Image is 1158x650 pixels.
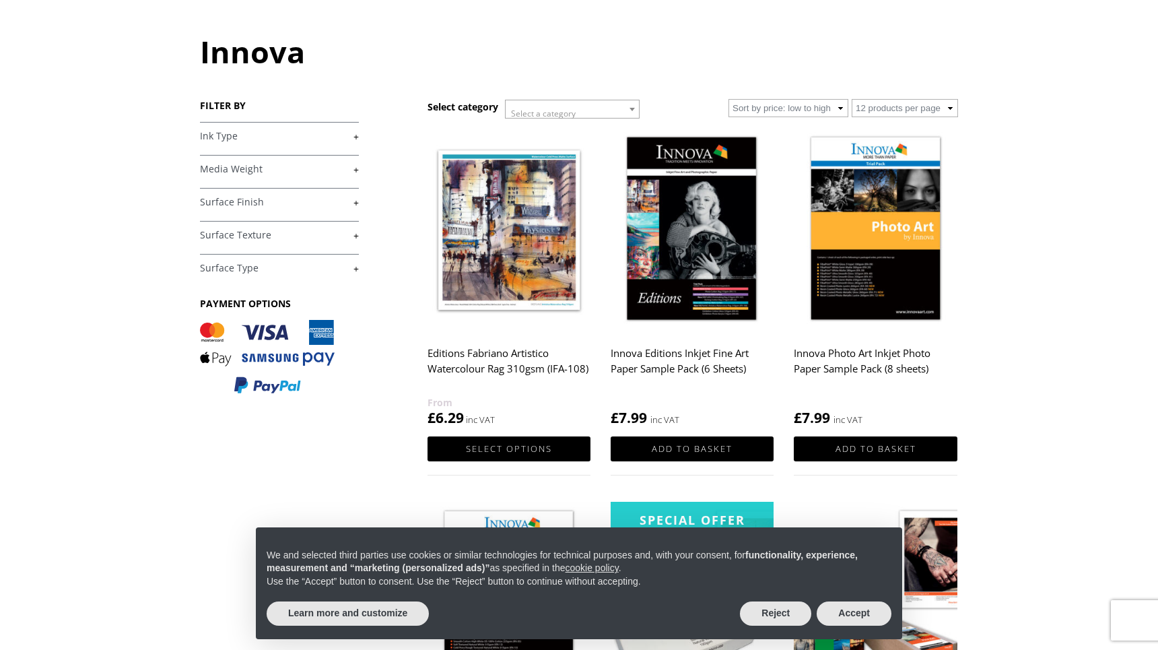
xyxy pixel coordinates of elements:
[817,602,891,626] button: Accept
[611,341,774,395] h2: Innova Editions Inkjet Fine Art Paper Sample Pack (6 Sheets)
[200,320,335,395] img: PAYMENT OPTIONS
[428,341,590,395] h2: Editions Fabriano Artistico Watercolour Rag 310gsm (IFA-108)
[267,602,429,626] button: Learn more and customize
[794,128,957,428] a: Innova Photo Art Inkjet Photo Paper Sample Pack (8 sheets) £7.99 inc VAT
[428,408,464,427] bdi: 6.29
[428,128,590,428] a: Editions Fabriano Artistico Watercolour Rag 310gsm (IFA-108) £6.29
[611,502,774,539] div: Special Offer
[728,99,848,117] select: Shop order
[200,155,359,182] h4: Media Weight
[740,602,811,626] button: Reject
[794,408,802,427] span: £
[267,549,891,575] p: We and selected third parties use cookies or similar technologies for technical purposes and, wit...
[794,341,957,395] h2: Innova Photo Art Inkjet Photo Paper Sample Pack (8 sheets)
[650,412,679,428] strong: inc VAT
[267,550,858,574] strong: functionality, experience, measurement and “marketing (personalized ads)”
[794,436,957,461] a: Add to basket: “Innova Photo Art Inkjet Photo Paper Sample Pack (8 sheets)”
[200,122,359,149] h4: Ink Type
[200,196,359,209] a: +
[566,562,619,573] a: cookie policy
[200,130,359,143] a: +
[200,221,359,248] h4: Surface Texture
[511,108,576,119] span: Select a category
[833,412,862,428] strong: inc VAT
[794,408,830,427] bdi: 7.99
[200,31,958,72] h1: Innova
[611,128,774,428] a: Innova Editions Inkjet Fine Art Paper Sample Pack (6 Sheets) £7.99 inc VAT
[267,575,891,589] p: Use the “Accept” button to consent. Use the “Reject” button to continue without accepting.
[611,408,647,427] bdi: 7.99
[611,436,774,461] a: Add to basket: “Innova Editions Inkjet Fine Art Paper Sample Pack (6 Sheets)”
[245,517,913,650] div: Notice
[428,128,590,332] img: Editions Fabriano Artistico Watercolour Rag 310gsm (IFA-108)
[794,128,957,332] img: Innova Photo Art Inkjet Photo Paper Sample Pack (8 sheets)
[200,297,359,310] h3: PAYMENT OPTIONS
[428,408,436,427] span: £
[200,163,359,176] a: +
[611,128,774,332] img: Innova Editions Inkjet Fine Art Paper Sample Pack (6 Sheets)
[200,99,359,112] h3: FILTER BY
[428,100,498,113] h3: Select category
[611,408,619,427] span: £
[200,188,359,215] h4: Surface Finish
[428,436,590,461] a: Select options for “Editions Fabriano Artistico Watercolour Rag 310gsm (IFA-108)”
[200,254,359,281] h4: Surface Type
[200,229,359,242] a: +
[200,262,359,275] a: +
